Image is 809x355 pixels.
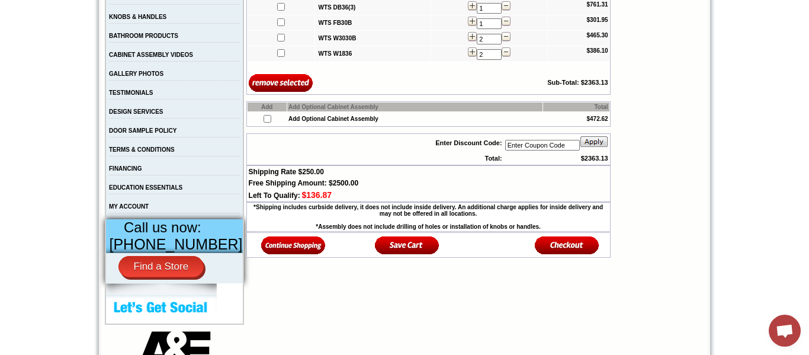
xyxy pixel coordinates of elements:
a: GALLERY PHOTOS [109,71,163,77]
img: Checkout [535,235,599,255]
a: WTS W1836 [319,50,352,57]
b: *Shipping includes curbside delivery, it does not include inside delivery. An additional charge a... [253,204,603,217]
a: DESIGN SERVICES [109,108,163,115]
span: [PHONE_NUMBER] [110,236,243,252]
a: DOOR SAMPLE POLICY [109,127,176,134]
span: Shipping Rate $250.00 [249,168,324,176]
img: Save Cart [375,235,439,255]
b: Total: [485,155,502,162]
a: MY ACCOUNT [109,203,149,210]
a: KNOBS & HANDLES [109,14,166,20]
a: WTS W3030B [319,35,357,41]
td: Total [543,103,609,111]
span: Call us now: [124,219,201,235]
input: Remove Selected [249,73,313,92]
b: *Assembly does not include drilling of holes or installation of knobs or handles. [316,223,541,230]
span: Left To Qualify: [249,191,300,200]
b: $386.10 [586,47,608,54]
b: $2363.13 [581,155,608,162]
img: apply_button.gif [580,136,608,148]
a: TERMS & CONDITIONS [109,146,175,153]
td: Add Optional Cabinet Assembly [287,103,542,111]
a: EDUCATION ESSENTIALS [109,184,182,191]
a: BATHROOM PRODUCTS [109,33,178,39]
img: Continue Shopping [261,235,326,255]
span: Free Shipping Amount: $2500.00 [249,179,359,187]
b: $472.62 [586,116,608,122]
b: Add Optional Cabinet Assembly [288,116,378,122]
b: $301.95 [586,17,608,23]
a: Find a Store [118,256,204,277]
b: Enter Discount Code: [435,139,502,146]
b: Sub-Total: $2363.13 [547,79,608,86]
a: Open chat [769,315,801,347]
a: FINANCING [109,165,142,172]
a: WTS DB36(3) [319,4,356,11]
a: TESTIMONIALS [109,89,153,96]
span: $136.87 [301,190,332,200]
a: CABINET ASSEMBLY VIDEOS [109,52,193,58]
b: $465.30 [586,32,608,39]
b: $761.31 [586,1,608,8]
td: Add [248,103,287,111]
a: WTS FB30B [319,20,352,26]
